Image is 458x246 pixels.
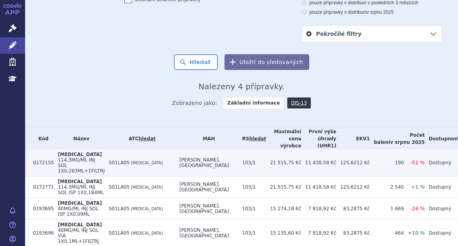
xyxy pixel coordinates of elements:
[109,230,130,236] span: S01LA05
[242,184,256,190] span: 103/1
[175,176,238,198] td: [PERSON_NAME], [GEOGRAPHIC_DATA]
[29,198,54,220] td: 0193695
[29,176,54,198] td: 0272771
[58,184,104,195] span: 114,3MG/ML INJ SOL ISP 1X0,184ML
[58,228,99,244] span: 40MG/ML INJ SOL VIA 1X0,1ML+1FILTRJ
[302,26,442,42] a: Pokročilé filtry
[29,128,54,149] th: Kód
[242,206,256,211] span: 103/1
[266,198,301,220] td: 15 274,18 Kč
[301,128,336,149] th: První výše úhrady (UHR1)
[410,160,425,165] span: -51 %
[175,128,238,149] th: MAH
[58,157,105,174] span: 114,3MG/ML INJ SOL 1X0,263ML+1FILTRJ
[58,200,102,206] span: [MEDICAL_DATA]
[370,128,425,149] th: Počet balení
[139,136,155,141] a: hledat
[390,140,425,145] span: v srpnu 2025
[301,198,336,220] td: 7 818,92 Kč
[301,176,336,198] td: 11 418,58 Kč
[131,207,162,211] span: [MEDICAL_DATA]
[287,97,311,108] a: DIS-13
[370,149,404,176] td: 190
[175,149,238,176] td: [PERSON_NAME], [GEOGRAPHIC_DATA]
[131,231,162,235] span: [MEDICAL_DATA]
[224,54,309,70] button: Uložit do sledovaných
[105,128,175,149] th: ATC
[336,149,370,176] td: 125,6212 Kč
[242,230,256,236] span: 103/1
[58,206,98,217] span: 40MG/ML INJ SOL ISP 1X0,09ML
[411,184,425,190] span: +1 %
[266,149,301,176] td: 21 515,75 Kč
[336,128,370,149] th: EKV1
[131,185,162,189] span: [MEDICAL_DATA]
[199,82,285,91] span: Nalezeny 4 přípravky.
[336,198,370,220] td: 83,2875 Kč
[408,230,425,236] span: +10 %
[54,128,105,149] th: Název
[109,184,130,190] span: S01LA05
[58,152,102,157] span: [MEDICAL_DATA]
[174,54,218,70] button: Hledat
[109,206,130,211] span: S01LA05
[249,136,266,141] a: hledat
[223,97,284,108] strong: Základní informace
[301,9,442,15] label: pouze přípravky v distribuci
[131,161,162,165] span: [MEDICAL_DATA]
[370,198,404,220] td: 1 669
[336,176,370,198] td: 125,6212 Kč
[172,97,217,108] span: Zobrazeno jako:
[301,149,336,176] td: 11 418,58 Kč
[410,206,425,211] span: -24 %
[266,128,301,149] th: Maximální cena výrobce
[367,9,394,15] span: v srpnu 2025
[58,222,102,228] span: [MEDICAL_DATA]
[175,198,238,220] td: [PERSON_NAME], [GEOGRAPHIC_DATA]
[29,149,54,176] td: 0272155
[109,160,130,165] span: S01LA05
[58,179,102,184] span: [MEDICAL_DATA]
[242,160,256,165] span: 103/1
[266,176,301,198] td: 21 515,75 Kč
[370,176,404,198] td: 2 540
[238,128,266,149] th: RS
